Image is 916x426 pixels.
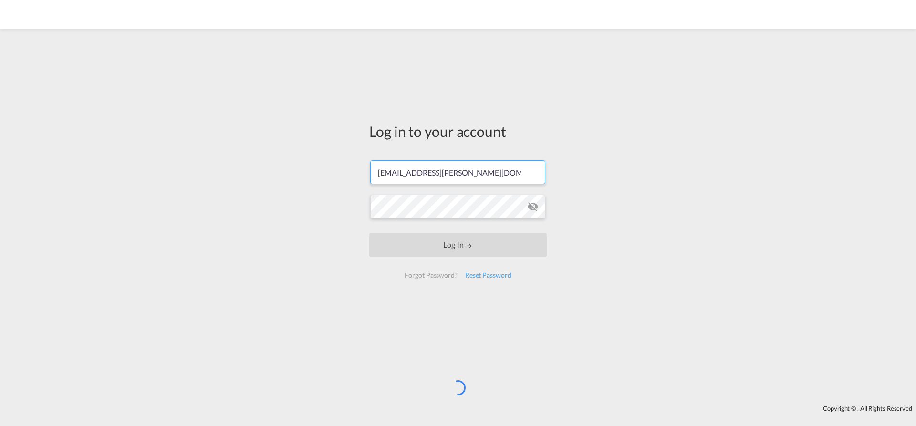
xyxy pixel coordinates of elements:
[369,233,547,257] button: LOGIN
[370,160,545,184] input: Enter email/phone number
[461,267,515,284] div: Reset Password
[369,121,547,141] div: Log in to your account
[401,267,461,284] div: Forgot Password?
[527,201,539,212] md-icon: icon-eye-off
